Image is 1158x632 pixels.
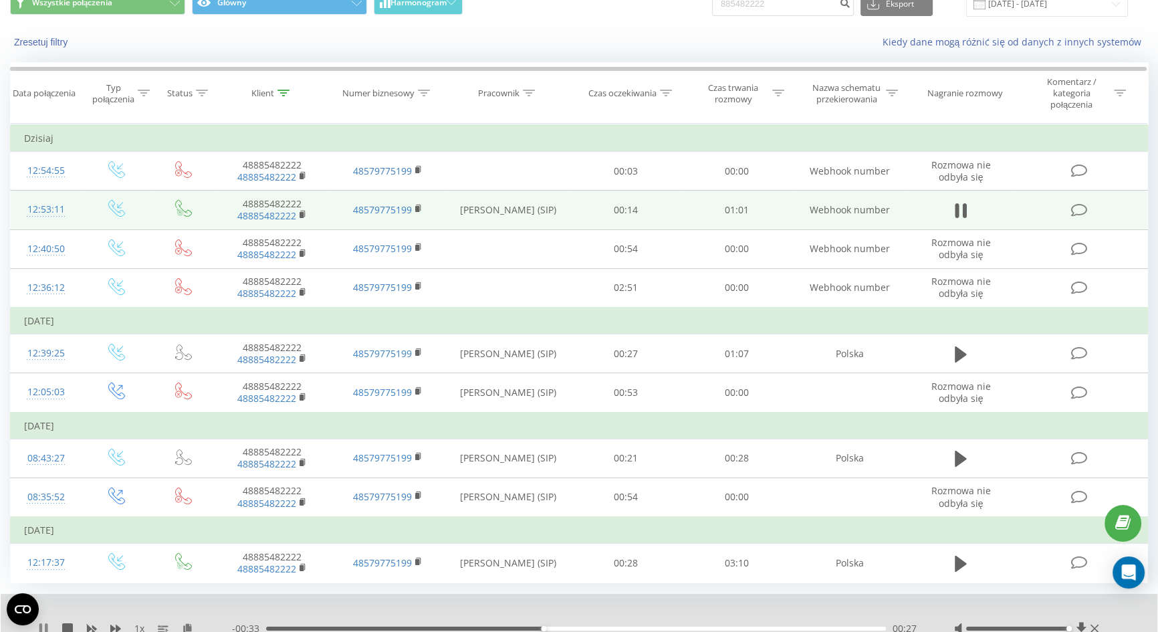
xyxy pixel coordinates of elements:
[1032,76,1111,110] div: Komentarz / kategoria połączenia
[353,556,412,569] a: 48579775199
[570,229,681,268] td: 00:54
[24,550,68,576] div: 12:17:37
[792,334,908,373] td: Polska
[353,490,412,503] a: 48579775199
[237,287,296,300] a: 48885482222
[570,191,681,229] td: 00:14
[215,334,330,373] td: 48885482222
[24,158,68,184] div: 12:54:55
[11,517,1148,544] td: [DATE]
[251,88,274,99] div: Klient
[237,457,296,470] a: 48885482222
[681,191,792,229] td: 01:01
[570,152,681,191] td: 00:03
[681,268,792,308] td: 00:00
[570,373,681,413] td: 00:53
[215,268,330,308] td: 48885482222
[11,413,1148,439] td: [DATE]
[792,439,908,478] td: Polska
[237,562,296,575] a: 48885482222
[570,268,681,308] td: 02:51
[353,281,412,294] a: 48579775199
[167,88,193,99] div: Status
[927,88,1003,99] div: Nagranie rozmowy
[215,373,330,413] td: 48885482222
[697,82,769,105] div: Czas trwania rozmowy
[588,88,657,99] div: Czas oczekiwania
[24,275,68,301] div: 12:36:12
[570,334,681,373] td: 00:27
[1113,556,1145,589] div: Open Intercom Messenger
[237,171,296,183] a: 48885482222
[7,593,39,625] button: Open CMP widget
[353,203,412,216] a: 48579775199
[445,439,570,478] td: [PERSON_NAME] (SIP)
[215,229,330,268] td: 48885482222
[237,353,296,366] a: 48885482222
[24,340,68,366] div: 12:39:25
[681,439,792,478] td: 00:28
[237,497,296,510] a: 48885482222
[681,544,792,583] td: 03:10
[24,445,68,471] div: 08:43:27
[931,159,990,183] span: Rozmowa nie odbyła się
[353,165,412,177] a: 48579775199
[792,152,908,191] td: Webhook number
[11,125,1148,152] td: Dzisiaj
[237,392,296,405] a: 48885482222
[215,152,330,191] td: 48885482222
[445,191,570,229] td: [PERSON_NAME] (SIP)
[570,478,681,517] td: 00:54
[353,386,412,399] a: 48579775199
[215,478,330,517] td: 48885482222
[1066,626,1072,631] div: Accessibility label
[681,229,792,268] td: 00:00
[792,268,908,308] td: Webhook number
[24,484,68,510] div: 08:35:52
[681,373,792,413] td: 00:00
[24,236,68,262] div: 12:40:50
[931,275,990,300] span: Rozmowa nie odbyła się
[882,35,1148,48] a: Kiedy dane mogą różnić się od danych z innych systemów
[681,152,792,191] td: 00:00
[681,478,792,517] td: 00:00
[342,88,415,99] div: Numer biznesowy
[92,82,134,105] div: Typ połączenia
[541,626,546,631] div: Accessibility label
[445,334,570,373] td: [PERSON_NAME] (SIP)
[13,88,76,99] div: Data połączenia
[792,191,908,229] td: Webhook number
[681,334,792,373] td: 01:07
[445,544,570,583] td: [PERSON_NAME] (SIP)
[931,380,990,405] span: Rozmowa nie odbyła się
[237,248,296,261] a: 48885482222
[353,451,412,464] a: 48579775199
[792,229,908,268] td: Webhook number
[478,88,519,99] div: Pracownik
[11,308,1148,334] td: [DATE]
[353,347,412,360] a: 48579775199
[353,242,412,255] a: 48579775199
[931,484,990,509] span: Rozmowa nie odbyła się
[237,209,296,222] a: 48885482222
[811,82,883,105] div: Nazwa schematu przekierowania
[215,191,330,229] td: 48885482222
[10,36,74,48] button: Zresetuj filtry
[570,544,681,583] td: 00:28
[931,236,990,261] span: Rozmowa nie odbyła się
[570,439,681,478] td: 00:21
[24,197,68,223] div: 12:53:11
[215,439,330,478] td: 48885482222
[792,544,908,583] td: Polska
[24,379,68,405] div: 12:05:03
[445,478,570,517] td: [PERSON_NAME] (SIP)
[215,544,330,583] td: 48885482222
[445,373,570,413] td: [PERSON_NAME] (SIP)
